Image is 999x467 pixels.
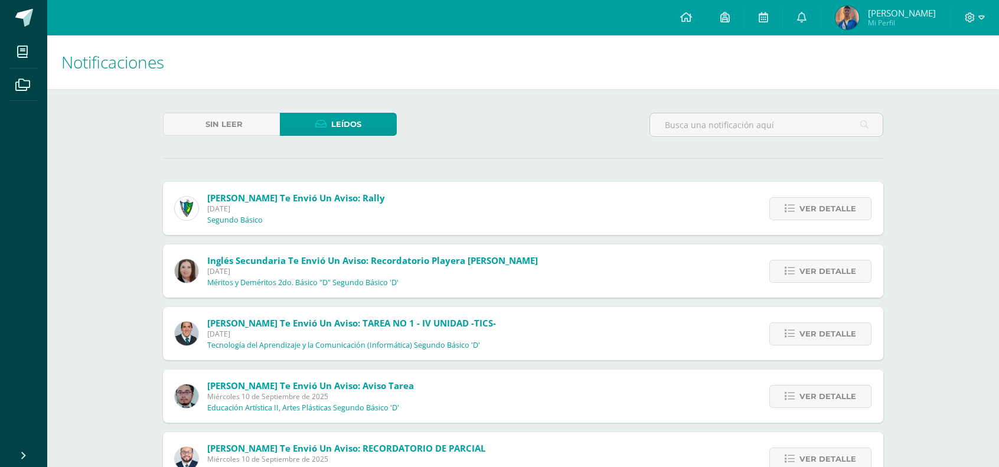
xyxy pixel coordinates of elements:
img: 9f174a157161b4ddbe12118a61fed988.png [175,197,198,220]
img: d51dedbb72094194ea0591a8e0ff4cf8.png [835,6,859,30]
p: Segundo Básico [207,215,263,225]
img: 8af0450cf43d44e38c4a1497329761f3.png [175,259,198,283]
span: Leídos [331,113,361,135]
span: [DATE] [207,204,385,214]
span: Ver detalle [799,198,856,220]
input: Busca una notificación aquí [650,113,883,136]
span: [PERSON_NAME] te envió un aviso: RECORDATORIO DE PARCIAL [207,442,485,454]
a: Leídos [280,113,397,136]
span: Inglés Secundaria te envió un aviso: Recordatorio Playera [PERSON_NAME] [207,254,538,266]
span: [PERSON_NAME] te envió un aviso: TAREA NO 1 - IV UNIDAD -TICS- [207,317,496,329]
a: Sin leer [163,113,280,136]
span: [DATE] [207,329,496,339]
span: [DATE] [207,266,538,276]
p: Tecnología del Aprendizaje y la Comunicación (Informática) Segundo Básico 'D' [207,341,480,350]
span: Notificaciones [61,51,164,73]
span: [PERSON_NAME] te envió un aviso: Rally [207,192,385,204]
span: [PERSON_NAME] [868,7,936,19]
span: Ver detalle [799,386,856,407]
img: 2306758994b507d40baaa54be1d4aa7e.png [175,322,198,345]
span: Mi Perfil [868,18,936,28]
img: 5fac68162d5e1b6fbd390a6ac50e103d.png [175,384,198,408]
span: [PERSON_NAME] te envió un aviso: Aviso tarea [207,380,414,391]
span: Ver detalle [799,260,856,282]
p: Méritos y Deméritos 2do. Básico "D" Segundo Básico 'D' [207,278,399,288]
span: Ver detalle [799,323,856,345]
span: Sin leer [205,113,243,135]
p: Educación Artística II, Artes Plásticas Segundo Básico 'D' [207,403,399,413]
span: Miércoles 10 de Septiembre de 2025 [207,454,485,464]
span: Miércoles 10 de Septiembre de 2025 [207,391,414,401]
